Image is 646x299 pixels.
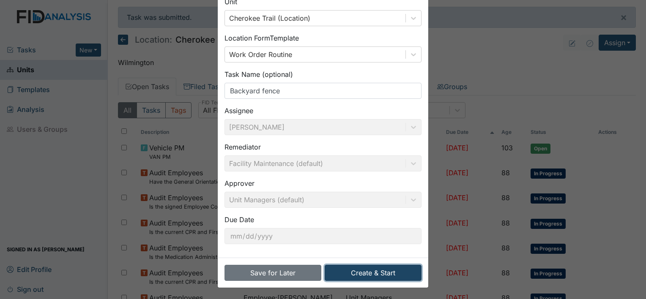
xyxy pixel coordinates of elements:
button: Create & Start [325,265,422,281]
label: Approver [224,178,255,188]
div: Cherokee Trail (Location) [229,13,310,23]
label: Remediator [224,142,261,152]
label: Task Name (optional) [224,69,293,79]
label: Due Date [224,215,254,225]
label: Assignee [224,106,253,116]
button: Save for Later [224,265,321,281]
div: Work Order Routine [229,49,292,60]
label: Location Form Template [224,33,299,43]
